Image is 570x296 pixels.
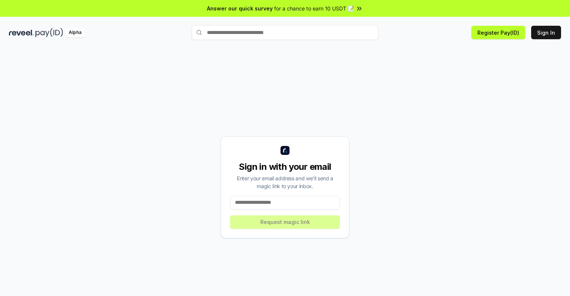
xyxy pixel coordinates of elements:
button: Register Pay(ID) [471,26,525,39]
img: logo_small [281,146,289,155]
span: for a chance to earn 10 USDT 📝 [274,4,354,12]
div: Alpha [65,28,86,37]
img: reveel_dark [9,28,34,37]
button: Sign In [531,26,561,39]
img: pay_id [35,28,63,37]
span: Answer our quick survey [207,4,273,12]
div: Enter your email address and we’ll send a magic link to your inbox. [230,174,340,190]
div: Sign in with your email [230,161,340,173]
